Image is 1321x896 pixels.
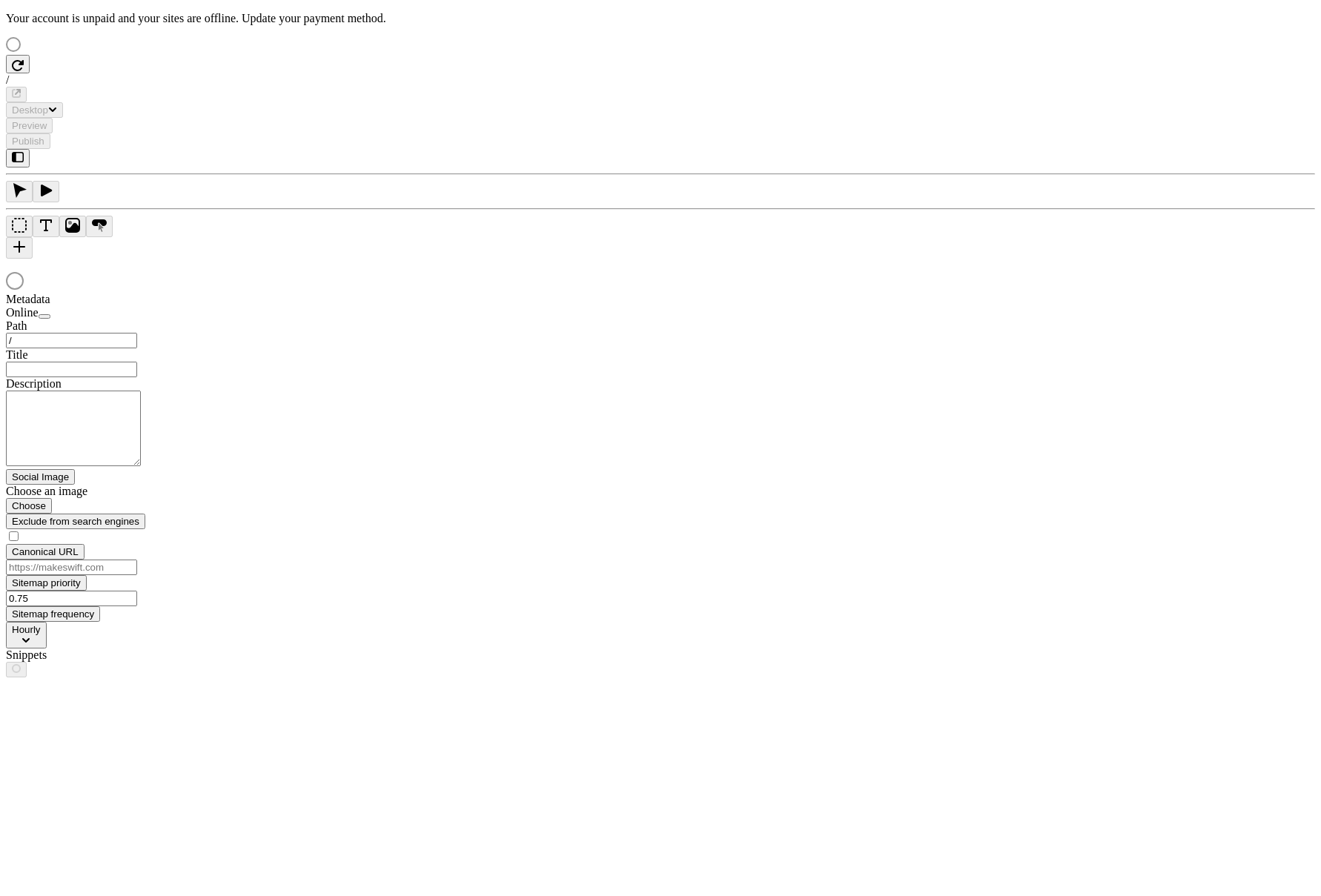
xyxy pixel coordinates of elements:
[6,514,145,529] button: Exclude from search engines
[6,606,100,622] button: Sitemap frequency
[12,471,69,482] span: Social Image
[6,575,87,591] button: Sitemap priority
[6,485,184,498] div: Choose an image
[242,12,386,24] span: Update your payment method.
[6,348,28,361] span: Title
[6,648,184,662] div: Snippets
[6,12,1315,25] p: Your account is unpaid and your sites are offline.
[12,546,79,557] span: Canonical URL
[6,118,53,133] button: Preview
[12,104,48,116] span: Desktop
[6,377,62,390] span: Description
[12,136,44,147] span: Publish
[12,624,41,635] span: Hourly
[12,516,139,527] span: Exclude from search engines
[59,216,86,237] button: Image
[6,498,52,514] button: Choose
[6,544,85,560] button: Canonical URL
[6,622,47,648] button: Hourly
[6,216,33,237] button: Box
[12,500,46,511] span: Choose
[12,120,47,131] span: Preview
[6,560,137,575] input: https://makeswift.com
[6,469,75,485] button: Social Image
[6,73,1315,87] div: /
[6,133,50,149] button: Publish
[33,216,59,237] button: Text
[12,577,81,588] span: Sitemap priority
[6,102,63,118] button: Desktop
[6,306,39,319] span: Online
[12,608,94,620] span: Sitemap frequency
[6,293,184,306] div: Metadata
[6,319,27,332] span: Path
[86,216,113,237] button: Button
